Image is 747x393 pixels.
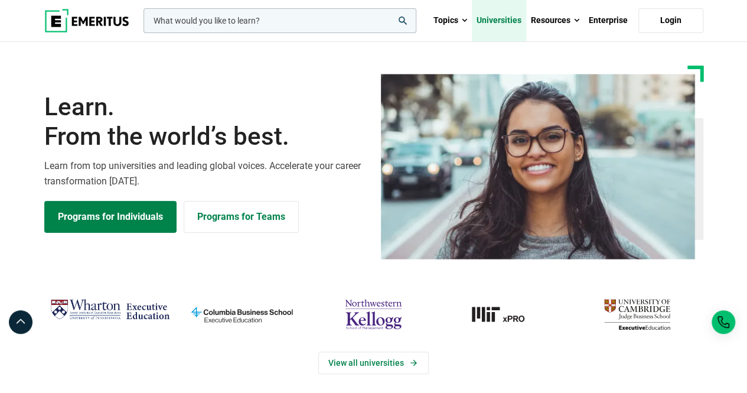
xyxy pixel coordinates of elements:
[577,295,697,334] img: cambridge-judge-business-school
[314,295,433,334] img: northwestern-kellogg
[44,201,177,233] a: Explore Programs
[445,295,565,334] a: MIT-xPRO
[50,295,170,324] img: Wharton Executive Education
[44,92,367,152] h1: Learn.
[44,122,367,151] span: From the world’s best.
[143,8,416,33] input: woocommerce-product-search-field-0
[44,158,367,189] p: Learn from top universities and leading global voices. Accelerate your career transformation [DATE].
[445,295,565,334] img: MIT xPRO
[182,295,302,334] img: columbia-business-school
[381,74,695,259] img: Learn from the world's best
[318,352,429,374] a: View Universities
[184,201,299,233] a: Explore for Business
[638,8,703,33] a: Login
